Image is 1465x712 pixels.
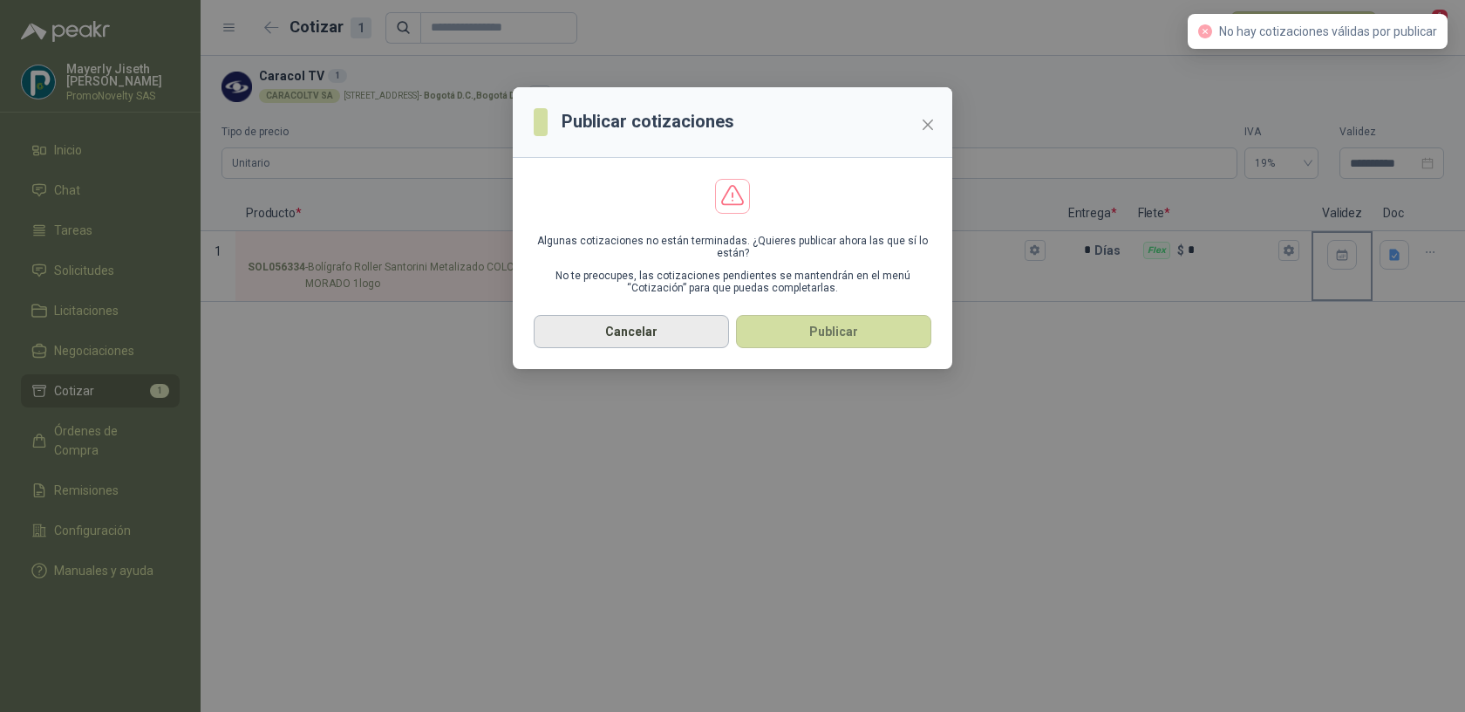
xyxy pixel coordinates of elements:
span: close [921,118,935,132]
p: Algunas cotizaciones no están terminadas. ¿Quieres publicar ahora las que sí lo están? [534,235,931,259]
button: Close [914,111,942,139]
button: Publicar [736,315,931,348]
h3: Publicar cotizaciones [562,108,734,135]
button: Cancelar [534,315,729,348]
p: No te preocupes, las cotizaciones pendientes se mantendrán en el menú “Cotización” para que pueda... [534,270,931,294]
